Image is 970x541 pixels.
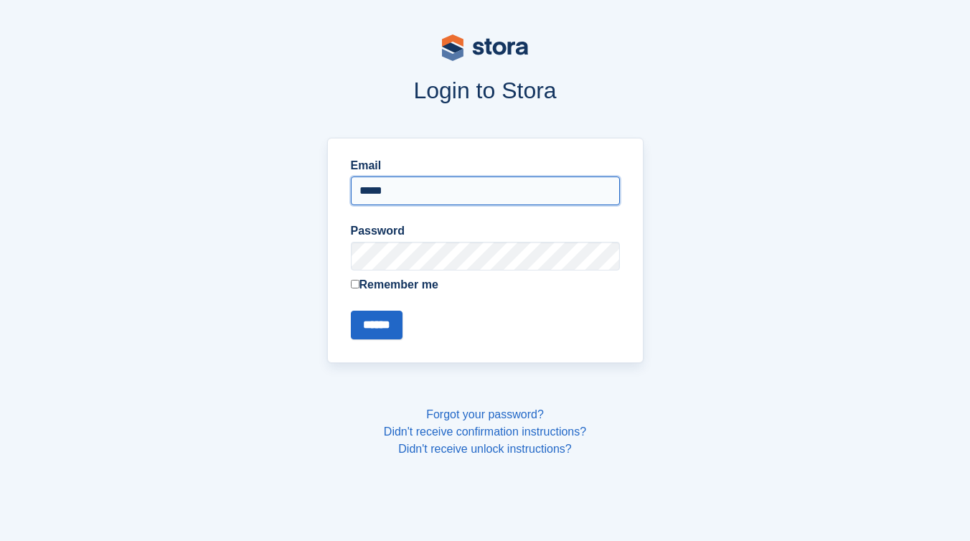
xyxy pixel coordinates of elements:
[384,425,586,438] a: Didn't receive confirmation instructions?
[442,34,528,61] img: stora-logo-53a41332b3708ae10de48c4981b4e9114cc0af31d8433b30ea865607fb682f29.svg
[351,276,620,293] label: Remember me
[93,77,877,103] h1: Login to Stora
[351,222,620,240] label: Password
[426,408,544,420] a: Forgot your password?
[351,280,359,288] input: Remember me
[351,157,620,174] label: Email
[398,443,571,455] a: Didn't receive unlock instructions?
